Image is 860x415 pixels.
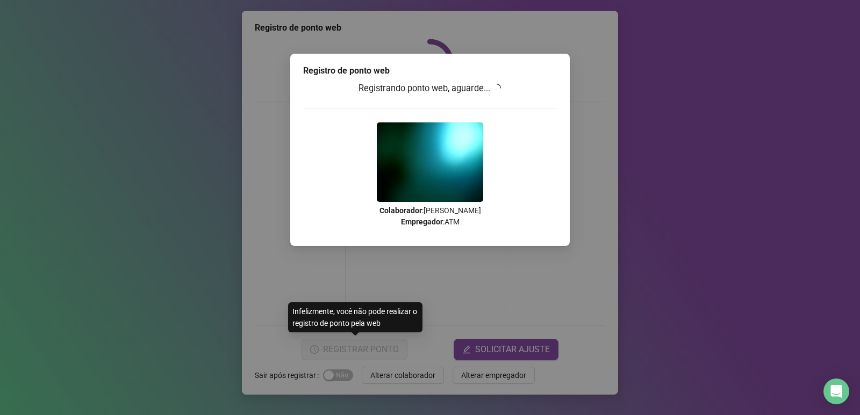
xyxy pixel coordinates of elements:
div: Registro de ponto web [303,64,557,77]
img: Z [377,122,483,202]
p: : [PERSON_NAME] : ATM [303,205,557,228]
h3: Registrando ponto web, aguarde... [303,82,557,96]
div: Infelizmente, você não pode realizar o registro de ponto pela web [288,302,422,332]
strong: Empregador [401,217,443,226]
strong: Colaborador [379,206,422,215]
span: loading [491,82,503,94]
div: Open Intercom Messenger [823,378,849,404]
